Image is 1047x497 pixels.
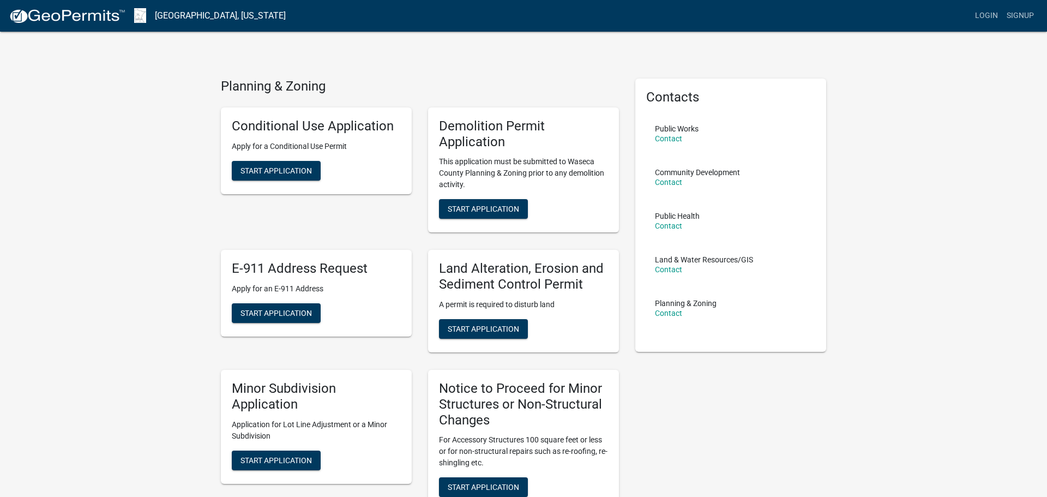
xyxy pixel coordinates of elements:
a: Contact [655,265,682,274]
h5: Conditional Use Application [232,118,401,134]
h5: E-911 Address Request [232,261,401,277]
button: Start Application [232,161,321,181]
span: Start Application [448,205,519,213]
button: Start Application [439,477,528,497]
span: Start Application [240,456,312,464]
p: Public Works [655,125,699,133]
a: Signup [1002,5,1038,26]
h4: Planning & Zoning [221,79,619,94]
p: Apply for a Conditional Use Permit [232,141,401,152]
p: Planning & Zoning [655,300,717,307]
span: Start Application [448,324,519,333]
p: Apply for an E-911 Address [232,283,401,295]
h5: Demolition Permit Application [439,118,608,150]
span: Start Application [448,483,519,492]
h5: Notice to Proceed for Minor Structures or Non-Structural Changes [439,381,608,428]
p: Public Health [655,212,700,220]
a: Contact [655,221,682,230]
a: Login [971,5,1002,26]
p: Application for Lot Line Adjustment or a Minor Subdivision [232,419,401,442]
img: Waseca County, Minnesota [134,8,146,23]
a: [GEOGRAPHIC_DATA], [US_STATE] [155,7,286,25]
span: Start Application [240,309,312,318]
h5: Contacts [646,89,815,105]
h5: Minor Subdivision Application [232,381,401,412]
p: Community Development [655,169,740,176]
span: Start Application [240,166,312,175]
a: Contact [655,309,682,318]
button: Start Application [232,303,321,323]
p: This application must be submitted to Waseca County Planning & Zoning prior to any demolition act... [439,156,608,190]
p: A permit is required to disturb land [439,299,608,310]
button: Start Application [439,199,528,219]
h5: Land Alteration, Erosion and Sediment Control Permit [439,261,608,292]
button: Start Application [439,319,528,339]
p: For Accessory Structures 100 square feet or less or for non-structural repairs such as re-roofing... [439,434,608,469]
a: Contact [655,134,682,143]
p: Land & Water Resources/GIS [655,256,753,264]
a: Contact [655,178,682,187]
button: Start Application [232,451,321,470]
